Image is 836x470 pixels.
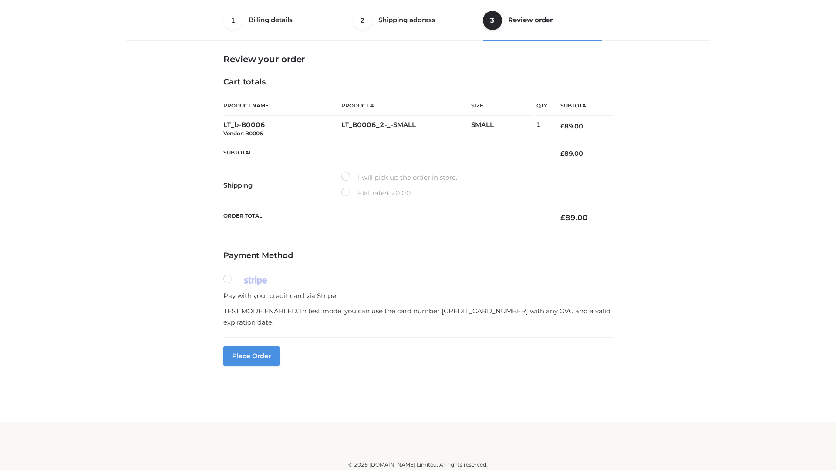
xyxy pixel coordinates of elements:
button: Place order [223,346,280,366]
p: TEST MODE ENABLED. In test mode, you can use the card number [CREDIT_CARD_NUMBER] with any CVC an... [223,305,613,328]
p: Pay with your credit card via Stripe. [223,290,613,302]
td: LT_b-B0006 [223,116,341,143]
th: Product # [341,96,471,116]
th: Product Name [223,96,341,116]
td: SMALL [471,116,536,143]
label: I will pick up the order in store. [341,172,457,183]
h3: Review your order [223,54,613,64]
th: Size [471,96,532,116]
th: Shipping [223,164,341,206]
span: £ [560,150,564,158]
span: £ [560,213,565,222]
h4: Cart totals [223,77,613,87]
th: Order Total [223,206,547,229]
span: £ [560,122,564,130]
th: Subtotal [547,96,613,116]
td: LT_B0006_2-_-SMALL [341,116,471,143]
bdi: 89.00 [560,122,583,130]
small: Vendor: B0006 [223,130,263,137]
label: Flat rate: [341,188,411,199]
span: £ [386,189,391,197]
div: © 2025 [DOMAIN_NAME] Limited. All rights reserved. [129,460,707,469]
h4: Payment Method [223,251,613,261]
th: Qty [536,96,547,116]
bdi: 89.00 [560,213,588,222]
bdi: 20.00 [386,189,411,197]
th: Subtotal [223,143,547,164]
bdi: 89.00 [560,150,583,158]
td: 1 [536,116,547,143]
